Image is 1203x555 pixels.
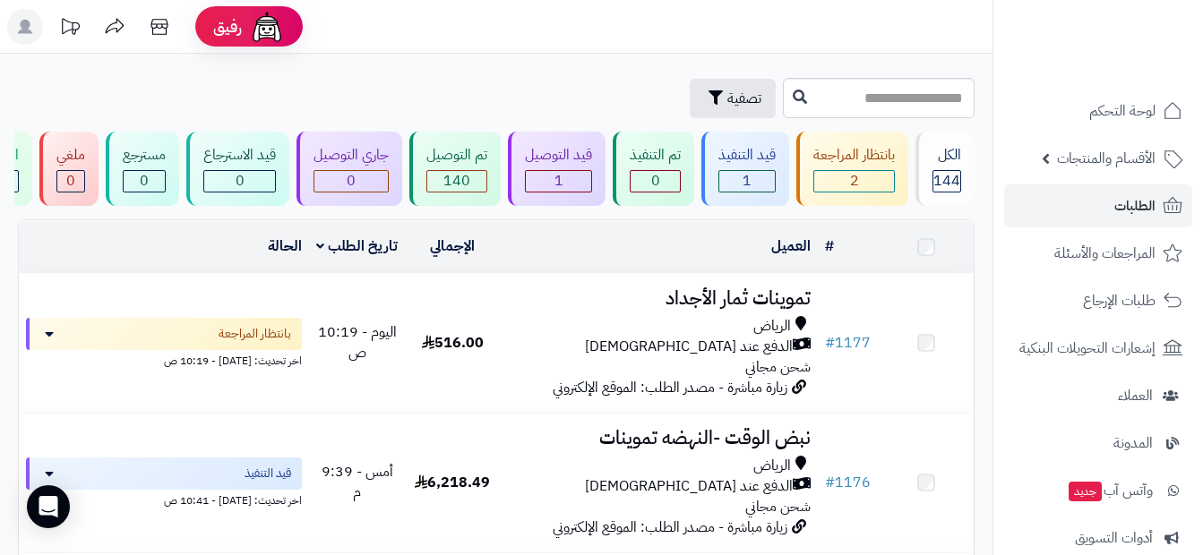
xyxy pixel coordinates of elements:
[1083,288,1156,313] span: طلبات الإرجاع
[1004,232,1192,275] a: المراجعات والأسئلة
[1004,90,1192,132] a: لوحة التحكم
[1004,327,1192,370] a: إشعارات التحويلات البنكية
[585,337,793,357] span: الدفع عند [DEMOGRAPHIC_DATA]
[753,316,791,337] span: الرياض
[743,170,752,192] span: 1
[825,235,834,257] a: #
[219,325,291,343] span: بانتظار المراجعة
[504,132,609,206] a: قيد التوصيل 1
[793,132,912,206] a: بانتظار المراجعة 2
[322,461,393,503] span: أمس - 9:39 م
[415,472,490,493] span: 6,218.49
[406,132,504,206] a: تم التوصيل 140
[630,145,681,166] div: تم التنفيذ
[727,88,761,109] span: تصفية
[1118,383,1153,408] span: العملاء
[507,288,811,309] h3: تموينات ثمار الأجداد
[553,377,787,398] span: زيارة مباشرة - مصدر الطلب: الموقع الإلكتروني
[1114,193,1156,218] span: الطلبات
[245,465,291,482] span: قيد التنفيذ
[698,132,793,206] a: قيد التنفيذ 1
[1069,482,1102,501] span: جديد
[314,171,388,192] div: 0
[57,171,84,192] div: 0
[585,476,793,497] span: الدفع عند [DEMOGRAPHIC_DATA]
[1054,241,1156,266] span: المراجعات والأسئلة
[753,456,791,476] span: الرياض
[249,9,285,45] img: ai-face.png
[66,170,75,192] span: 0
[1067,478,1153,503] span: وآتس آب
[27,485,70,528] div: Open Intercom Messenger
[1075,525,1153,551] span: أدوات التسويق
[825,332,835,354] span: #
[1004,422,1192,465] a: المدونة
[609,132,698,206] a: تم التنفيذ 0
[771,235,811,257] a: العميل
[47,9,92,49] a: تحديثات المنصة
[813,145,895,166] div: بانتظار المراجعة
[203,145,276,166] div: قيد الاسترجاع
[213,16,242,38] span: رفيق
[140,170,149,192] span: 0
[1089,98,1156,124] span: لوحة التحكم
[1113,431,1153,456] span: المدونة
[1004,374,1192,417] a: العملاء
[56,145,85,166] div: ملغي
[102,132,183,206] a: مسترجع 0
[426,145,487,166] div: تم التوصيل
[1019,336,1156,361] span: إشعارات التحويلات البنكية
[745,356,811,378] span: شحن مجاني
[690,79,776,118] button: تصفية
[318,321,397,363] span: اليوم - 10:19 ص
[631,171,680,192] div: 0
[912,132,978,206] a: الكل144
[526,171,591,192] div: 1
[554,170,563,192] span: 1
[347,170,356,192] span: 0
[204,171,275,192] div: 0
[825,472,835,493] span: #
[1004,184,1192,227] a: الطلبات
[932,145,961,166] div: الكل
[427,171,486,192] div: 140
[183,132,293,206] a: قيد الاسترجاع 0
[1057,146,1156,171] span: الأقسام والمنتجات
[525,145,592,166] div: قيد التوصيل
[814,171,894,192] div: 2
[850,170,859,192] span: 2
[719,171,775,192] div: 1
[825,472,871,493] a: #1176
[933,170,960,192] span: 144
[26,350,302,369] div: اخر تحديث: [DATE] - 10:19 ص
[123,145,166,166] div: مسترجع
[316,235,398,257] a: تاريخ الطلب
[430,235,475,257] a: الإجمالي
[651,170,660,192] span: 0
[443,170,470,192] span: 140
[1004,279,1192,322] a: طلبات الإرجاع
[124,171,165,192] div: 0
[26,490,302,508] div: اخر تحديث: [DATE] - 10:41 ص
[268,235,302,257] a: الحالة
[293,132,406,206] a: جاري التوصيل 0
[507,428,811,448] h3: نبض الوقت -النهضه تموينات
[553,517,787,538] span: زيارة مباشرة - مصدر الطلب: الموقع الإلكتروني
[422,332,484,354] span: 516.00
[718,145,776,166] div: قيد التنفيذ
[825,332,871,354] a: #1177
[36,132,102,206] a: ملغي 0
[236,170,245,192] span: 0
[314,145,389,166] div: جاري التوصيل
[745,496,811,517] span: شحن مجاني
[1004,469,1192,512] a: وآتس آبجديد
